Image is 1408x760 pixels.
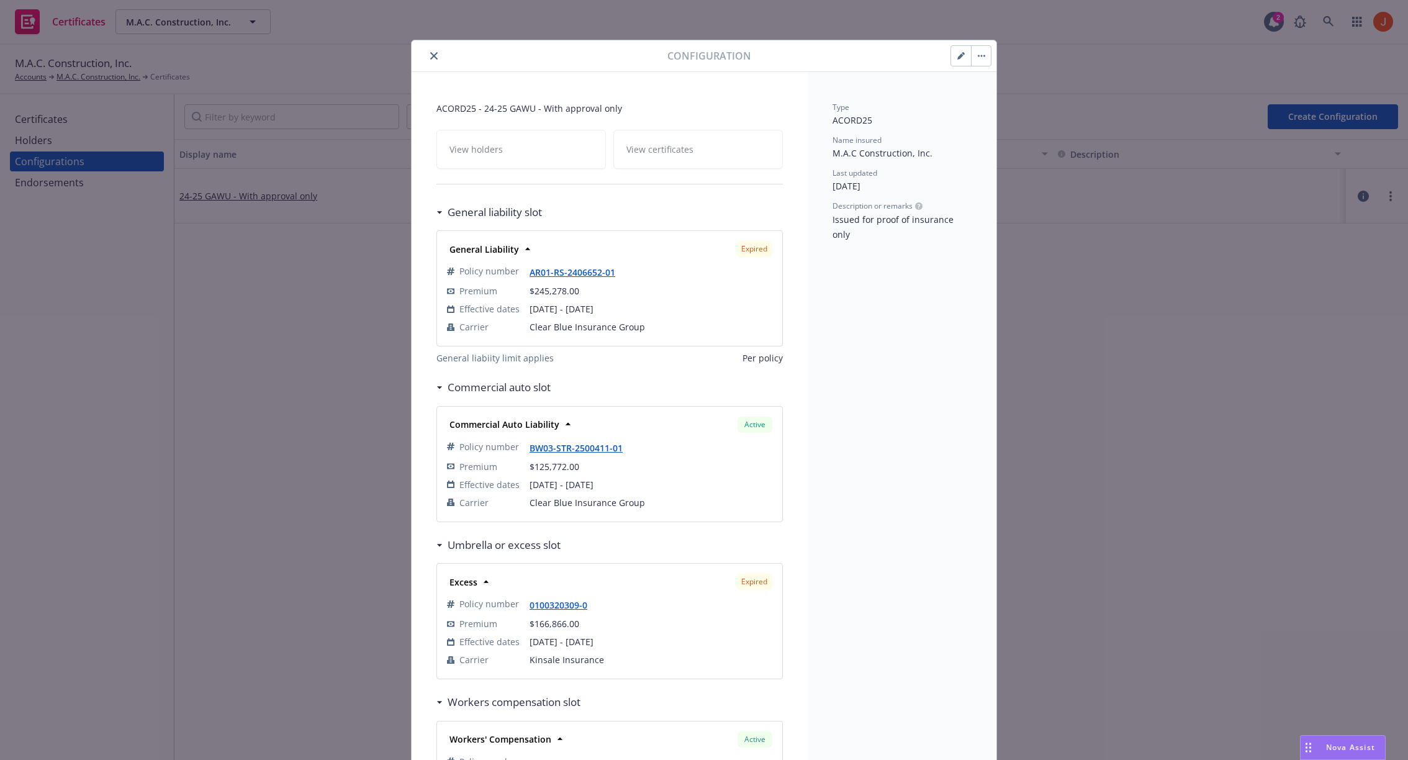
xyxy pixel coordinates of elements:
[448,379,551,396] h3: Commercial auto slot
[448,537,561,553] h3: Umbrella or excess slot
[436,351,554,364] span: General liabiity limit applies
[436,694,580,710] div: Workers compensation slot
[833,180,860,192] span: [DATE]
[530,599,597,611] a: 0100320309-0
[530,302,772,315] span: [DATE] - [DATE]
[426,48,441,63] button: close
[833,147,932,159] span: M.A.C Construction, Inc.
[833,201,913,211] span: Description or remarks
[459,635,520,648] span: Effective dates
[1300,735,1386,760] button: Nova Assist
[448,204,542,220] h3: General liability slot
[833,135,882,145] span: Name insured
[530,285,579,297] span: $245,278.00
[448,694,580,710] h3: Workers compensation slot
[459,320,489,333] span: Carrier
[530,461,579,473] span: $125,772.00
[459,597,519,610] span: Policy number
[530,653,772,666] span: Kinsale Insurance
[530,598,597,612] span: 0100320309-0
[530,266,625,278] a: AR01-RS-2406652-01
[742,734,767,745] span: Active
[1301,736,1316,759] div: Drag to move
[833,102,849,112] span: Type
[449,418,559,430] strong: Commercial Auto Liability
[1326,742,1375,753] span: Nova Assist
[459,478,520,491] span: Effective dates
[436,537,561,553] div: Umbrella or excess slot
[459,284,497,297] span: Premium
[667,48,751,63] span: Configuration
[530,478,772,491] span: [DATE] - [DATE]
[742,419,767,430] span: Active
[530,635,772,648] span: [DATE] - [DATE]
[459,440,519,453] span: Policy number
[742,351,783,364] span: Per policy
[459,653,489,666] span: Carrier
[449,243,519,255] strong: General Liability
[436,379,551,396] div: Commercial auto slot
[530,441,633,455] span: BW03-STR-2500411-01
[530,442,633,454] a: BW03-STR-2500411-01
[459,265,519,278] span: Policy number
[833,114,872,126] span: ACORD25
[741,243,767,255] span: Expired
[459,460,497,473] span: Premium
[436,204,542,220] div: General liability slot
[459,496,489,509] span: Carrier
[741,576,767,587] span: Expired
[449,733,551,745] strong: Workers' Compensation
[530,618,579,630] span: $166,866.00
[833,168,877,178] span: Last updated
[459,302,520,315] span: Effective dates
[530,320,772,333] span: Clear Blue Insurance Group
[833,214,956,240] span: Issued for proof of insurance only
[449,576,477,588] strong: Excess
[530,496,772,509] span: Clear Blue Insurance Group
[459,617,497,630] span: Premium
[436,102,783,115] span: ACORD25 - 24-25 GAWU - With approval only
[530,265,625,279] span: AR01-RS-2406652-01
